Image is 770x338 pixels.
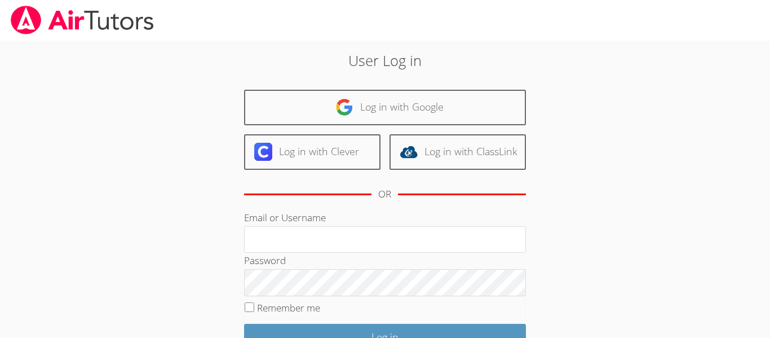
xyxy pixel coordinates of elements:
a: Log in with Google [244,90,526,125]
img: classlink-logo-d6bb404cc1216ec64c9a2012d9dc4662098be43eaf13dc465df04b49fa7ab582.svg [400,143,418,161]
img: google-logo-50288ca7cdecda66e5e0955fdab243c47b7ad437acaf1139b6f446037453330a.svg [335,98,353,116]
img: airtutors_banner-c4298cdbf04f3fff15de1276eac7730deb9818008684d7c2e4769d2f7ddbe033.png [10,6,155,34]
label: Remember me [257,301,320,314]
div: OR [378,186,391,203]
h2: User Log in [177,50,593,71]
img: clever-logo-6eab21bc6e7a338710f1a6ff85c0baf02591cd810cc4098c63d3a4b26e2feb20.svg [254,143,272,161]
label: Password [244,254,286,267]
a: Log in with Clever [244,134,380,170]
a: Log in with ClassLink [390,134,526,170]
label: Email or Username [244,211,326,224]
